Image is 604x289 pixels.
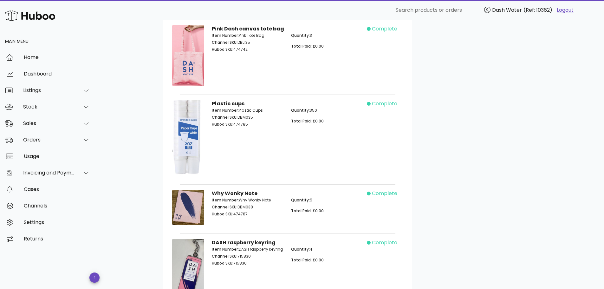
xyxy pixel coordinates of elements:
[212,25,284,32] strong: Pink Dash canvas tote bag
[291,246,310,252] span: Quantity:
[291,118,324,124] span: Total Paid: £0.00
[291,246,363,252] p: 4
[212,33,284,38] p: Pink Tote Bag
[212,197,239,203] span: Item Number:
[212,260,233,266] span: Huboo SKU:
[291,33,310,38] span: Quantity:
[24,71,90,77] div: Dashboard
[212,40,284,45] p: DBL135
[24,153,90,159] div: Usage
[212,108,239,113] span: Item Number:
[212,204,237,210] span: Channel SKU:
[24,54,90,60] div: Home
[212,253,237,259] span: Channel SKU:
[24,203,90,209] div: Channels
[212,253,284,259] p: 715830
[372,25,397,33] span: complete
[291,108,363,113] p: 350
[212,47,233,52] span: Huboo SKU:
[212,122,284,127] p: 474785
[291,197,310,203] span: Quantity:
[212,115,237,120] span: Channel SKU:
[172,25,204,86] img: Product Image
[212,239,276,246] strong: DASH raspberry keyring
[291,257,324,263] span: Total Paid: £0.00
[212,100,244,107] strong: Plastic cups
[492,6,522,14] span: Dash Water
[212,115,284,120] p: DBM035
[212,108,284,113] p: Plastic Cups
[24,236,90,242] div: Returns
[557,6,574,14] a: Logout
[23,104,75,110] div: Stock
[212,33,239,38] span: Item Number:
[212,204,284,210] p: DBM038
[291,43,324,49] span: Total Paid: £0.00
[372,239,397,246] span: complete
[212,197,284,203] p: Why Wonky Note
[23,120,75,126] div: Sales
[4,9,55,23] img: Huboo Logo
[172,190,204,225] img: Product Image
[212,246,239,252] span: Item Number:
[212,190,257,197] strong: Why Wonky Note
[212,260,284,266] p: 715830
[212,246,284,252] p: DASH raspberry keyring
[372,190,397,197] span: complete
[212,211,233,217] span: Huboo SKU:
[24,219,90,225] div: Settings
[523,6,552,14] span: (Ref: 10362)
[212,211,284,217] p: 474787
[291,197,363,203] p: 5
[172,100,204,175] img: Product Image
[23,87,75,93] div: Listings
[24,186,90,192] div: Cases
[23,137,75,143] div: Orders
[212,47,284,52] p: 474742
[23,170,75,176] div: Invoicing and Payments
[212,40,237,45] span: Channel SKU:
[291,33,363,38] p: 3
[291,108,310,113] span: Quantity:
[291,208,324,213] span: Total Paid: £0.00
[372,100,397,108] span: complete
[212,122,233,127] span: Huboo SKU:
